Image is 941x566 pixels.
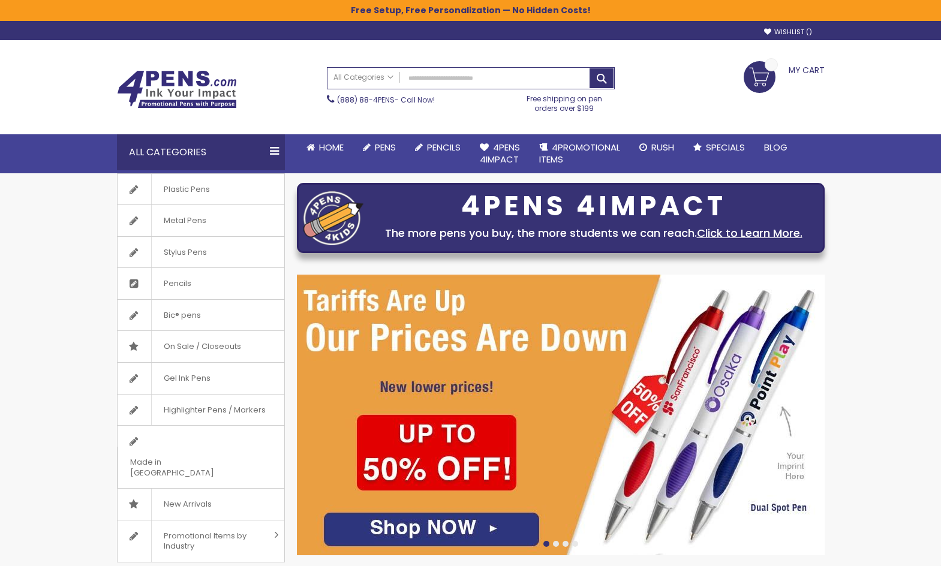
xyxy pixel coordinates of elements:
div: All Categories [117,134,285,170]
span: Made in [GEOGRAPHIC_DATA] [118,447,254,488]
span: 4PROMOTIONAL ITEMS [539,141,620,165]
a: Gel Ink Pens [118,363,284,394]
span: Metal Pens [151,205,218,236]
span: Pens [375,141,396,153]
a: Stylus Pens [118,237,284,268]
a: Home [297,134,353,161]
a: Highlighter Pens / Markers [118,395,284,426]
span: Gel Ink Pens [151,363,223,394]
span: Stylus Pens [151,237,219,268]
a: Blog [754,134,797,161]
span: Plastic Pens [151,174,222,205]
img: four_pen_logo.png [303,191,363,245]
span: Specials [706,141,745,153]
span: Pencils [427,141,461,153]
span: Rush [651,141,674,153]
span: - Call Now! [337,95,435,105]
a: New Arrivals [118,489,284,520]
a: Pencils [118,268,284,299]
div: The more pens you buy, the more students we can reach. [369,225,818,242]
span: New Arrivals [151,489,224,520]
a: Wishlist [764,28,812,37]
a: 4Pens4impact [470,134,530,173]
a: 4PROMOTIONALITEMS [530,134,630,173]
img: /cheap-promotional-products.html [297,275,825,555]
a: On Sale / Closeouts [118,331,284,362]
a: Specials [684,134,754,161]
span: 4Pens 4impact [480,141,520,165]
a: Click to Learn More. [697,225,802,240]
a: Metal Pens [118,205,284,236]
a: Promotional Items by Industry [118,520,284,562]
span: All Categories [333,73,393,82]
a: Plastic Pens [118,174,284,205]
span: Bic® pens [151,300,213,331]
a: Pens [353,134,405,161]
a: Pencils [405,134,470,161]
div: 4PENS 4IMPACT [369,194,818,219]
a: (888) 88-4PENS [337,95,395,105]
img: 4Pens Custom Pens and Promotional Products [117,70,237,109]
a: Made in [GEOGRAPHIC_DATA] [118,426,284,488]
span: Pencils [151,268,203,299]
div: Free shipping on pen orders over $199 [514,89,615,113]
a: Bic® pens [118,300,284,331]
span: Promotional Items by Industry [151,520,270,562]
a: Rush [630,134,684,161]
span: On Sale / Closeouts [151,331,253,362]
span: Blog [764,141,787,153]
a: All Categories [327,68,399,88]
span: Highlighter Pens / Markers [151,395,278,426]
span: Home [319,141,344,153]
